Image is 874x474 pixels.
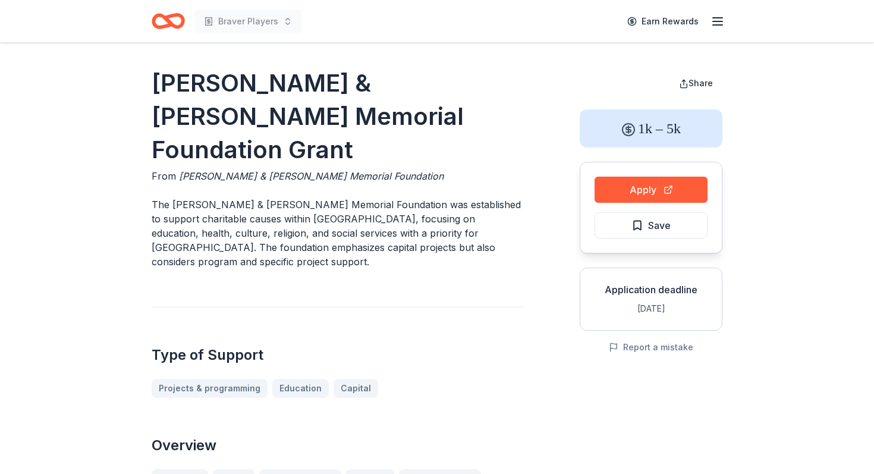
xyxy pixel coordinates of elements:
a: Earn Rewards [620,11,706,32]
h1: [PERSON_NAME] & [PERSON_NAME] Memorial Foundation Grant [152,67,523,167]
span: Braver Players [218,14,278,29]
button: Braver Players [194,10,302,33]
a: Capital [334,379,378,398]
button: Report a mistake [609,340,693,354]
span: [PERSON_NAME] & [PERSON_NAME] Memorial Foundation [179,170,444,182]
span: Share [688,78,713,88]
span: Save [648,218,671,233]
button: Apply [595,177,708,203]
h2: Overview [152,436,523,455]
button: Save [595,212,708,238]
a: Education [272,379,329,398]
div: From [152,169,523,183]
p: The [PERSON_NAME] & [PERSON_NAME] Memorial Foundation was established to support charitable cause... [152,197,523,269]
div: [DATE] [590,302,712,316]
a: Home [152,7,185,35]
div: 1k – 5k [580,109,722,147]
h2: Type of Support [152,346,523,365]
a: Projects & programming [152,379,268,398]
button: Share [669,71,722,95]
div: Application deadline [590,282,712,297]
